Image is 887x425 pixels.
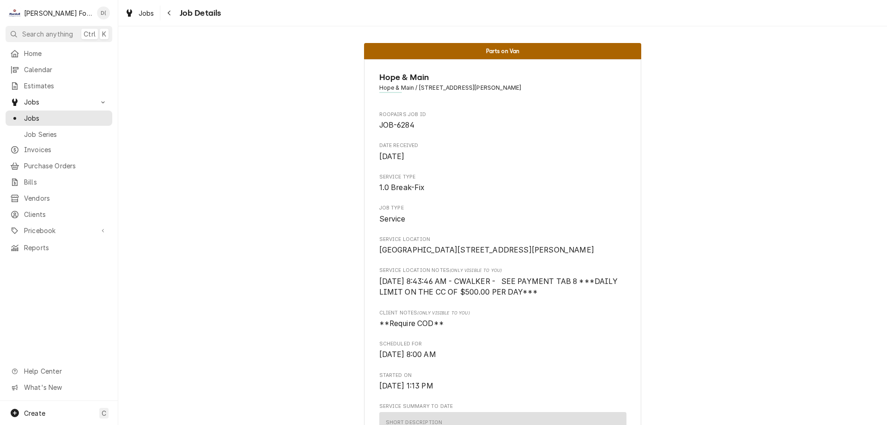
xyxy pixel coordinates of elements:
[379,372,626,379] span: Started On
[24,177,108,187] span: Bills
[6,26,112,42] button: Search anythingCtrlK
[6,111,112,126] a: Jobs
[379,214,626,225] span: Job Type
[379,340,626,348] span: Scheduled For
[6,94,112,110] a: Go to Jobs
[379,318,626,329] span: [object Object]
[379,349,626,360] span: Scheduled For
[379,276,626,298] span: [object Object]
[379,215,406,223] span: Service
[97,6,110,19] div: D(
[450,268,502,273] span: (Only Visible to You)
[24,243,108,253] span: Reports
[379,173,626,181] span: Service Type
[6,174,112,190] a: Bills
[379,382,433,390] span: [DATE] 1:13 PM
[24,49,108,58] span: Home
[379,183,425,192] span: 1.0 Break-Fix
[8,6,21,19] div: M
[102,29,106,39] span: K
[121,6,158,21] a: Jobs
[6,191,112,206] a: Vendors
[379,309,626,329] div: [object Object]
[24,65,108,74] span: Calendar
[379,403,626,410] span: Service Summary To Date
[379,120,626,131] span: Roopairs Job ID
[6,78,112,93] a: Estimates
[379,340,626,360] div: Scheduled For
[379,236,626,256] div: Service Location
[6,223,112,238] a: Go to Pricebook
[24,145,108,154] span: Invoices
[417,310,469,315] span: (Only Visible to You)
[379,121,414,129] span: JOB-6284
[379,152,405,161] span: [DATE]
[24,113,108,123] span: Jobs
[379,111,626,118] span: Roopairs Job ID
[379,245,626,256] span: Service Location
[84,29,96,39] span: Ctrl
[24,409,45,417] span: Create
[102,408,106,418] span: C
[162,6,177,20] button: Navigate back
[24,366,107,376] span: Help Center
[379,71,626,99] div: Client Information
[24,226,94,235] span: Pricebook
[6,363,112,379] a: Go to Help Center
[364,43,641,59] div: Status
[22,29,73,39] span: Search anything
[6,62,112,77] a: Calendar
[379,111,626,131] div: Roopairs Job ID
[379,267,626,298] div: [object Object]
[379,246,594,254] span: [GEOGRAPHIC_DATA][STREET_ADDRESS][PERSON_NAME]
[379,372,626,392] div: Started On
[24,8,92,18] div: [PERSON_NAME] Food Equipment Service
[24,209,108,219] span: Clients
[379,204,626,224] div: Job Type
[379,309,626,317] span: Client Notes
[6,380,112,395] a: Go to What's New
[379,173,626,193] div: Service Type
[8,6,21,19] div: Marshall Food Equipment Service's Avatar
[139,8,154,18] span: Jobs
[6,142,112,157] a: Invoices
[379,277,620,297] span: [DATE] 8:43:46 AM - CWALKER - SEE PAYMENT TAB 8 ***DAILY LIMIT ON THE CC OF $500.00 PER DAY***
[97,6,110,19] div: Derek Testa (81)'s Avatar
[379,350,436,359] span: [DATE] 8:00 AM
[379,204,626,212] span: Job Type
[379,381,626,392] span: Started On
[6,240,112,255] a: Reports
[379,151,626,162] span: Date Received
[379,142,626,149] span: Date Received
[379,142,626,162] div: Date Received
[379,182,626,193] span: Service Type
[24,382,107,392] span: What's New
[24,129,108,139] span: Job Series
[486,48,520,54] span: Parts on Van
[24,193,108,203] span: Vendors
[6,127,112,142] a: Job Series
[379,71,626,84] span: Name
[379,84,626,92] span: Address
[6,158,112,173] a: Purchase Orders
[24,97,94,107] span: Jobs
[24,81,108,91] span: Estimates
[379,267,626,274] span: Service Location Notes
[6,46,112,61] a: Home
[6,207,112,222] a: Clients
[24,161,108,171] span: Purchase Orders
[177,7,221,19] span: Job Details
[379,236,626,243] span: Service Location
